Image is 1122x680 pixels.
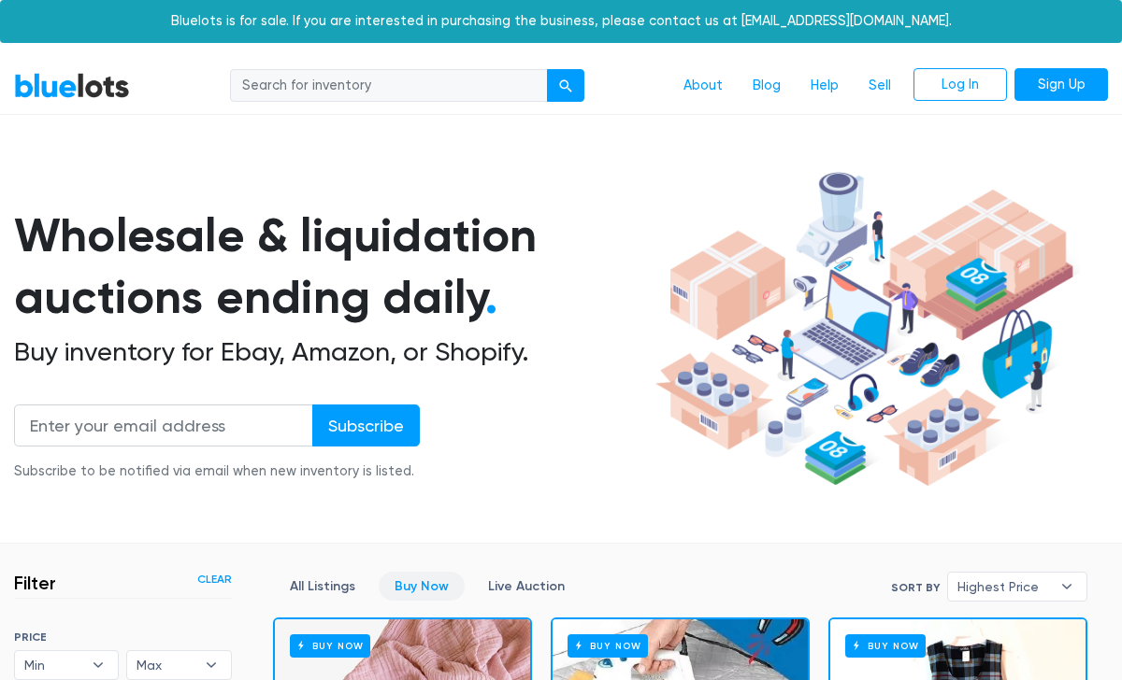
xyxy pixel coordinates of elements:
a: Buy Now [379,572,465,601]
img: hero-ee84e7d0318cb26816c560f6b4441b76977f77a177738b4e94f68c95b2b83dbb.png [649,163,1080,494]
h6: PRICE [14,630,232,644]
a: Log In [913,68,1007,102]
b: ▾ [192,651,231,679]
input: Search for inventory [230,69,548,103]
b: ▾ [79,651,118,679]
a: About [669,68,738,104]
a: Clear [197,571,232,588]
h6: Buy Now [290,634,371,658]
a: All Listings [274,572,371,601]
h1: Wholesale & liquidation auctions ending daily [14,205,649,329]
b: ▾ [1047,573,1086,601]
input: Enter your email address [14,404,313,446]
h2: Buy inventory for Ebay, Amazon, or Shopify. [14,336,649,368]
span: Min [24,651,82,679]
label: Sort By [891,579,940,596]
a: Help [796,68,854,104]
a: BlueLots [14,72,130,99]
a: Sign Up [1014,68,1108,102]
a: Sell [854,68,906,104]
h6: Buy Now [845,634,927,658]
input: Subscribe [312,404,420,446]
span: . [485,269,497,325]
a: Blog [738,68,796,104]
span: Max [137,651,194,679]
div: Subscribe to be notified via email when new inventory is listed. [14,461,420,482]
h3: Filter [14,572,56,594]
span: Highest Price [957,573,1051,601]
h6: Buy Now [568,634,649,658]
a: Live Auction [472,572,581,601]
